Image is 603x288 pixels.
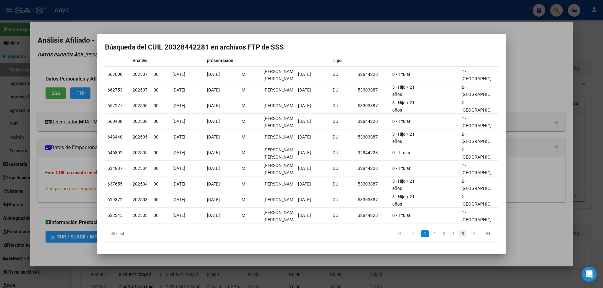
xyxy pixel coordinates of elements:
[358,149,387,156] div: 32844228
[242,197,245,202] span: M
[207,197,220,202] span: [DATE]
[392,213,410,218] span: 0 - Titular
[394,230,405,237] a: go to first page
[358,181,387,188] div: 53303887
[242,72,245,77] span: M
[154,134,167,141] div: 00
[263,87,297,92] span: SOLIS BRUNO CAYETANO
[298,213,311,218] span: [DATE]
[172,72,185,77] span: [DATE]
[133,87,148,92] span: 202507
[263,103,297,108] span: SOLIS BRUNO CAYETANO
[133,103,148,108] span: 202506
[461,85,504,97] span: 2 - [GEOGRAPHIC_DATA]
[133,51,148,63] span: Período Archivo
[333,134,353,141] div: DU
[358,196,387,203] div: 53303887
[207,150,220,155] span: [DATE]
[154,118,167,125] div: 00
[431,230,438,237] a: 2
[358,102,387,109] div: 53303887
[133,150,148,155] span: 202505
[333,118,353,125] div: DU
[172,103,185,108] span: [DATE]
[172,119,185,124] span: [DATE]
[263,116,297,128] span: SOLIS MAXIMILIANO MANUEL
[242,181,245,186] span: M
[358,71,387,78] div: 32844228
[172,150,185,155] span: [DATE]
[298,87,311,92] span: [DATE]
[154,102,167,109] div: 00
[458,228,467,239] li: page 5
[420,228,430,239] li: page 1
[358,86,387,94] div: 53303887
[207,103,220,108] span: [DATE]
[298,166,311,171] span: [DATE]
[333,149,353,156] div: DU
[107,150,122,155] span: 646802
[207,166,220,171] span: [DATE]
[263,210,297,222] span: SOLIS MAXIMILIANO MANUEL
[242,103,245,108] span: M
[461,210,504,222] span: 2 - [GEOGRAPHIC_DATA]
[172,166,185,171] span: [DATE]
[333,102,353,109] div: DU
[358,212,387,219] div: 32844228
[154,181,167,188] div: 00
[461,100,504,113] span: 2 - [GEOGRAPHIC_DATA]
[172,87,185,92] span: [DATE]
[263,147,297,160] span: SOLIS MAXIMILIANO MANUEL
[392,132,415,144] span: 3 - Hijo < 21 años
[392,150,410,155] span: 0 - Titular
[207,72,220,77] span: [DATE]
[298,181,311,186] span: [DATE]
[154,149,167,156] div: 00
[298,150,311,155] span: [DATE]
[154,212,167,219] div: 00
[242,213,245,218] span: M
[107,181,122,186] span: 637655
[298,134,311,139] span: [DATE]
[407,230,419,237] a: go to previous page
[461,179,504,191] span: 2 - [GEOGRAPHIC_DATA]
[333,196,353,203] div: DU
[263,134,297,139] span: SOLIS BRUNO CAYETANO
[333,165,353,172] div: DU
[392,85,415,97] span: 3 - Hijo < 21 años
[263,181,297,186] span: SOLIS BRUNO CAYETANO
[154,165,167,172] div: 00
[133,119,148,124] span: 202506
[263,163,297,175] span: SOLIS MAXIMILIANO MANUEL
[107,134,122,139] span: 643440
[242,119,245,124] span: M
[107,87,122,92] span: 662753
[333,181,353,188] div: DU
[133,166,148,171] span: 202504
[461,163,504,175] span: 2 - [GEOGRAPHIC_DATA]
[461,69,504,81] span: 2 - [GEOGRAPHIC_DATA]
[105,41,498,53] h2: Búsqueda del CUIL 20328442281 en archivos FTP de SSS
[392,119,410,124] span: 0 - Titular
[459,230,466,237] a: 5
[207,134,220,139] span: [DATE]
[133,72,148,77] span: 202507
[242,166,245,171] span: M
[461,147,504,160] span: 2 - [GEOGRAPHIC_DATA]
[298,72,311,77] span: [DATE]
[107,197,122,202] span: 619372
[172,213,185,218] span: [DATE]
[263,197,297,202] span: SOLIS BRUNO CAYETANO
[392,100,415,113] span: 3 - Hijo < 21 años
[482,230,494,237] a: go to last page
[172,197,185,202] span: [DATE]
[461,132,504,144] span: 2 - [GEOGRAPHIC_DATA]
[154,71,167,78] div: 00
[333,51,356,63] span: Documento Tipo
[107,103,122,108] span: 652277
[107,119,122,124] span: 660488
[298,197,311,202] span: [DATE]
[263,69,297,81] span: SOLIS MAXIMILIANO MANUEL
[298,103,311,108] span: [DATE]
[154,86,167,94] div: 00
